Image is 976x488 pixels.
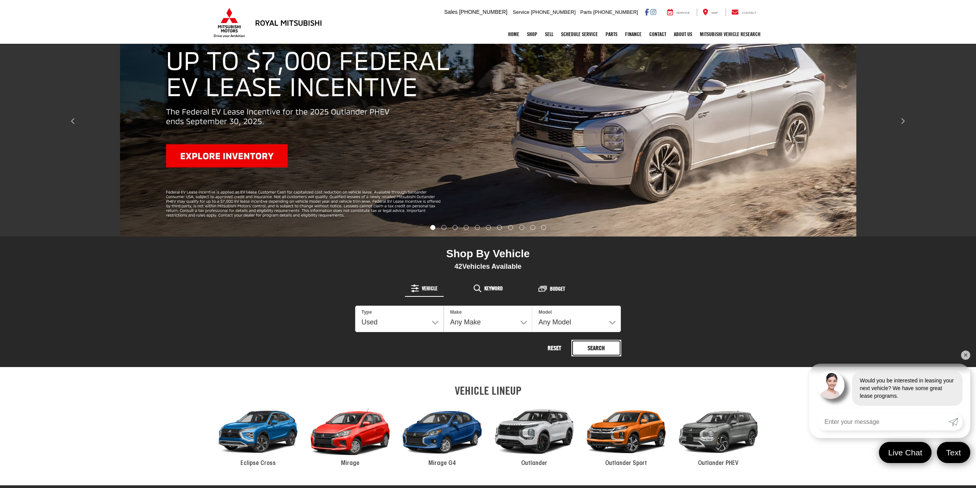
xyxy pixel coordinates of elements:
[459,9,507,15] span: [PHONE_NUMBER]
[396,401,488,468] a: 2024 Mitsubishi Mirage G4 Mirage G4
[523,25,541,44] a: Shop
[396,401,488,463] div: 2024 Mitsubishi Mirage G4
[531,9,576,15] span: [PHONE_NUMBER]
[645,25,670,44] a: Contact
[884,447,926,458] span: Live Chat
[670,25,696,44] a: About Us
[504,25,523,44] a: Home
[539,340,570,356] button: Reset
[430,225,435,230] li: Go to slide number 1.
[621,25,645,44] a: Finance
[355,247,621,262] div: Shop By Vehicle
[255,18,322,27] h3: Royal Mitsubishi
[240,460,276,466] span: Eclipse Cross
[513,9,529,15] span: Service
[541,225,546,230] li: Go to slide number 11.
[672,401,764,468] a: 2024 Mitsubishi Outlander PHEV Outlander PHEV
[698,460,739,466] span: Outlander PHEV
[571,340,621,356] button: Search
[212,8,247,38] img: Mitsubishi
[879,442,932,463] a: Live Chat
[450,309,462,316] label: Make
[538,309,552,316] label: Model
[304,401,396,463] div: 2024 Mitsubishi Mirage
[475,225,480,230] li: Go to slide number 5.
[942,447,965,458] span: Text
[672,401,764,463] div: 2024 Mitsubishi Outlander PHEV
[484,286,503,291] span: Keyword
[453,225,458,230] li: Go to slide number 3.
[830,22,976,221] button: Click to view next picture.
[519,225,524,230] li: Go to slide number 9.
[602,25,621,44] a: Parts: Opens in a new tab
[422,286,438,291] span: Vehicle
[580,401,672,468] a: 2024 Mitsubishi Outlander Sport Outlander Sport
[341,460,359,466] span: Mirage
[697,8,724,16] a: Map
[488,401,580,463] div: 2024 Mitsubishi Outlander
[486,225,491,230] li: Go to slide number 6.
[212,401,304,468] a: 2024 Mitsubishi Eclipse Cross Eclipse Cross
[497,225,502,230] li: Go to slide number 7.
[541,25,557,44] a: Sell
[464,225,469,230] li: Go to slide number 4.
[212,384,764,397] h2: VEHICLE LINEUP
[676,11,690,15] span: Service
[557,25,602,44] a: Schedule Service: Opens in a new tab
[212,401,304,463] div: 2024 Mitsubishi Eclipse Cross
[817,414,949,430] input: Enter your message
[508,225,513,230] li: Go to slide number 8.
[444,9,458,15] span: Sales
[530,225,535,230] li: Go to slide number 10.
[817,371,844,399] img: Agent profile photo
[120,6,856,237] img: Save Big. Drive Electric
[580,9,592,15] span: Parts
[662,8,696,16] a: Service
[742,11,756,15] span: Contact
[362,309,372,316] label: Type
[605,460,647,466] span: Outlander Sport
[711,11,718,15] span: Map
[696,25,764,44] a: Mitsubishi Vehicle Research
[550,286,565,291] span: Budget
[580,401,672,463] div: 2024 Mitsubishi Outlander Sport
[937,442,970,463] a: Text
[593,9,638,15] span: [PHONE_NUMBER]
[949,414,963,430] a: Submit
[304,401,396,468] a: 2024 Mitsubishi Mirage Mirage
[650,9,656,15] a: Instagram: Click to visit our Instagram page
[355,262,621,271] div: Vehicles Available
[441,225,446,230] li: Go to slide number 2.
[454,263,462,270] span: 42
[488,401,580,468] a: 2024 Mitsubishi Outlander Outlander
[521,460,547,466] span: Outlander
[852,371,963,406] div: Would you be interested in leasing your next vehicle? We have some great lease programs.
[428,460,456,466] span: Mirage G4
[645,9,649,15] a: Facebook: Click to visit our Facebook page
[726,8,762,16] a: Contact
